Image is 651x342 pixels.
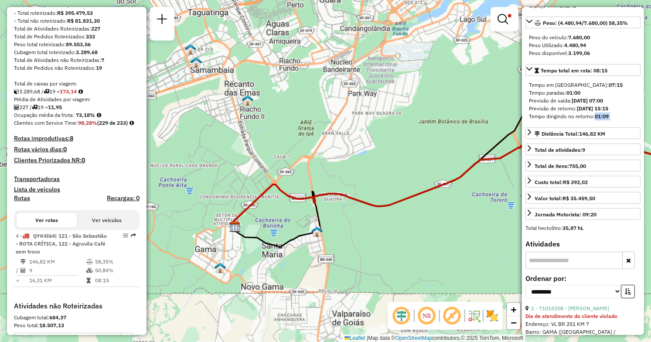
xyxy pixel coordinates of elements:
[311,226,323,237] img: 119 UDC Light WCL Santa Maria
[14,157,140,164] h4: Clientes Priorizados NR:
[525,176,641,188] a: Custo total:R$ 392,02
[60,88,77,95] strong: 173,14
[529,34,590,41] span: Peso do veículo:
[367,335,368,341] span: |
[525,127,641,139] a: Distância Total:146,82 KM
[529,89,637,97] div: Tempo paradas:
[14,146,140,153] h4: Rotas vários dias:
[86,259,93,264] i: % de utilização do peso
[191,57,202,68] img: 118 UDC Light WCL Samambaia
[525,17,641,28] a: Peso: (4.480,94/7.680,00) 58,35%
[485,309,499,323] img: Exibir/Ocultar setores
[535,162,586,170] div: Total de itens:
[525,313,617,319] strong: Dia de atendimento do cliente violado
[525,78,641,124] div: Tempo total em rota: 08:15
[95,266,136,275] td: 50,84%
[543,20,628,26] span: Peso: (4.480,94/7.680,00) 58,35%
[76,49,98,55] strong: 3.289,68
[525,144,641,155] a: Total de atividades:9
[525,30,641,61] div: Peso: (4.480,94/7.680,00) 58,35%
[529,49,637,57] div: Peso disponível:
[535,211,596,219] div: Jornada Motorista: 09:20
[20,259,26,264] i: Distância Total
[14,64,140,72] div: Total de Pedidos não Roteirizados:
[39,322,64,328] strong: 18.507,13
[391,305,412,326] span: Ocultar deslocamento
[14,302,140,310] h4: Atividades não Roteirizadas
[14,321,140,329] div: Peso total:
[529,81,637,89] div: Tempo em [GEOGRAPHIC_DATA]:
[442,305,463,326] span: Exibir rótulo
[14,135,140,142] h4: Rotas improdutivas:
[14,9,140,17] div: - Total roteirizado:
[14,105,19,110] i: Total de Atividades
[57,10,93,16] strong: R$ 395.479,53
[185,44,196,55] img: 103 UDC Light Samambaia
[14,41,140,48] div: Peso total roteirizado:
[16,233,107,255] span: 4 -
[66,41,91,48] strong: 89.553,56
[76,112,95,118] strong: 73,18%
[20,268,26,273] i: Total de Atividades
[14,88,140,96] div: 3.289,68 / 19 =
[541,67,607,74] span: Tempo total em rota: 08:15
[96,65,102,71] strong: 19
[416,305,437,326] span: Ocultar NR
[14,186,140,193] h4: Lista de veículos
[14,96,140,103] div: Média de Atividades por viagem:
[14,112,74,118] span: Ocupação média da frota:
[566,89,580,96] strong: 01:00
[507,316,520,329] a: Zoom out
[511,304,517,315] span: +
[562,225,583,231] strong: 35,87 hL
[14,314,140,321] div: Cubagem total:
[508,14,511,17] span: Filtro Ativo
[229,221,241,233] img: CDD Brasilia - BR
[16,266,20,275] td: /
[95,276,136,285] td: 08:15
[14,80,140,88] div: Total de caixas por viagem:
[130,120,134,126] em: Rotas cross docking consideradas
[577,105,608,112] strong: [DATE] 15:15
[568,50,590,56] strong: 3.199,06
[16,233,107,255] span: | 121 - São Sebastião - ROTA CRÍTICA, 122 - Agrovila Café sem troco
[531,305,609,311] a: 1 - 71014208 - [PERSON_NAME]
[14,33,140,41] div: Total de Pedidos Roteirizados:
[86,278,91,283] i: Tempo total em rota
[572,97,603,104] strong: [DATE] 07:00
[579,130,605,137] span: 146,82 KM
[535,147,585,153] span: Total de atividades:
[525,64,641,76] a: Tempo total em rota: 08:15
[525,160,641,171] a: Total de itens:755,00
[14,48,140,56] div: Cubagem total roteirizado:
[29,276,86,285] td: 16,31 KM
[70,134,73,142] strong: 8
[467,309,481,323] img: Fluxo de ruas
[14,120,78,126] span: Clientes com Service Time:
[563,179,588,185] strong: R$ 392,02
[595,113,609,120] strong: 01:09
[511,317,517,328] span: −
[14,175,140,183] h4: Transportadoras
[29,257,86,266] td: 146,82 KM
[14,195,30,202] a: Rotas
[97,120,128,126] strong: (229 de 233)
[535,195,595,202] div: Valor total:
[14,25,140,33] div: Total de Atividades Roteirizadas:
[525,320,641,328] div: Endereço: VL BR 251 KM 7
[123,233,128,238] em: Opções
[582,147,585,153] strong: 9
[67,17,100,24] strong: R$ 81.831,30
[525,240,641,248] h4: Atividades
[77,213,137,228] button: Ver veículos
[101,57,104,63] strong: 7
[86,268,93,273] i: % de utilização da cubagem
[525,208,641,220] a: Jornada Motorista: 09:20
[344,335,365,341] a: Leaflet
[14,103,140,111] div: 227 / 19 =
[32,105,37,110] i: Total de rotas
[529,41,637,49] div: Peso Utilizado:
[107,195,140,202] h4: Recargas: 0
[78,120,97,126] strong: 98,28%
[525,224,641,232] div: Total hectolitro:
